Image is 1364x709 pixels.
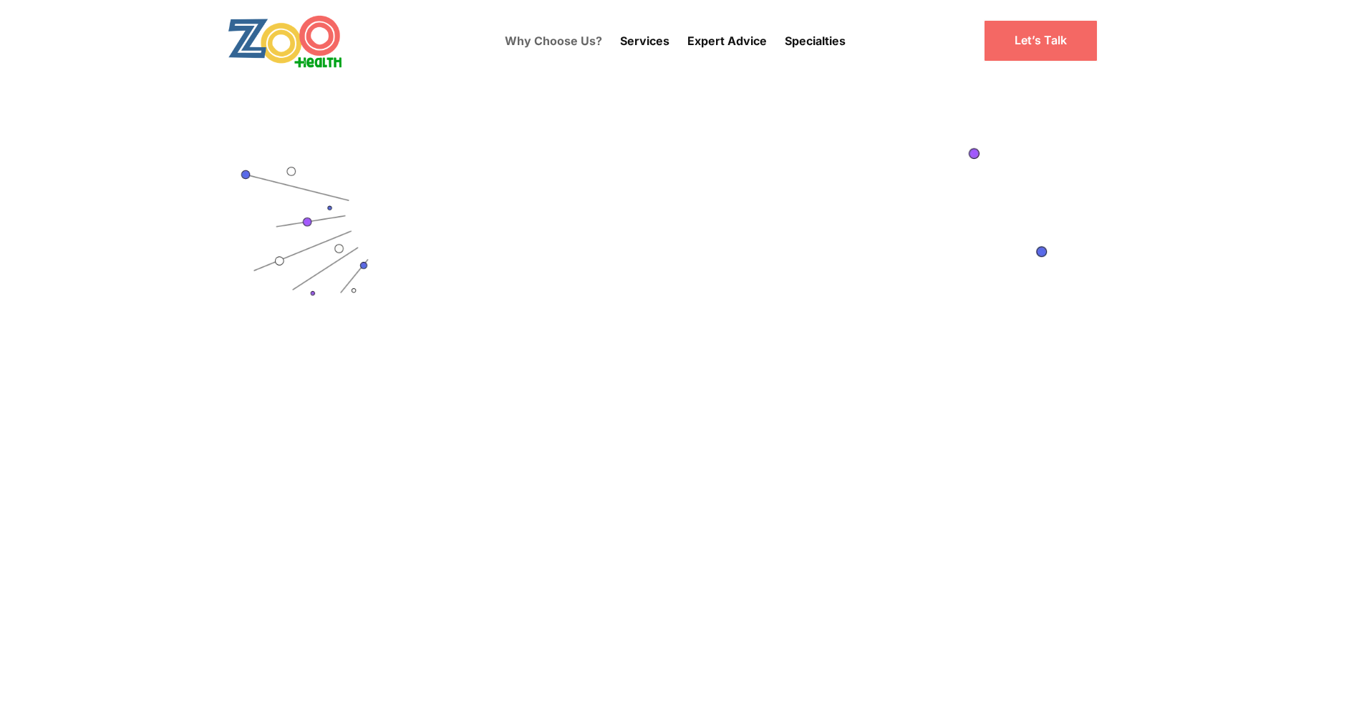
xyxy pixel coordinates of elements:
p: Expert Advice [687,32,767,49]
p: Services [620,32,669,49]
div: Specialties [785,11,846,71]
div: Expert Advice [687,11,767,71]
div: Services [620,11,669,71]
a: Let’s Talk [983,19,1098,62]
a: Expert Advice [687,25,767,57]
a: home [228,14,382,68]
a: Specialties [785,34,846,48]
a: Why Choose Us? [505,21,602,61]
